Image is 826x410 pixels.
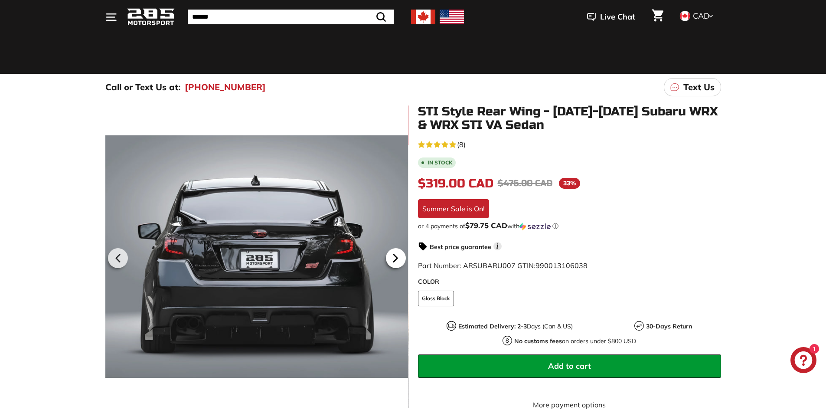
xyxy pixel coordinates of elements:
[664,78,721,96] a: Text Us
[519,223,551,230] img: Sezzle
[457,139,466,150] span: (8)
[559,178,580,189] span: 33%
[576,6,646,28] button: Live Chat
[418,400,721,410] a: More payment options
[683,81,715,94] p: Text Us
[646,322,692,330] strong: 30-Days Return
[693,11,709,21] span: CAD
[788,347,819,375] inbox-online-store-chat: Shopify online store chat
[458,322,573,331] p: Days (Can & US)
[418,105,721,132] h1: STI Style Rear Wing - [DATE]-[DATE] Subaru WRX & WRX STI VA Sedan
[418,277,721,286] label: COLOR
[188,10,394,24] input: Search
[493,242,502,250] span: i
[428,160,452,165] b: In stock
[458,322,527,330] strong: Estimated Delivery: 2-3
[418,261,588,270] span: Part Number: ARSUBARU007 GTIN:
[105,81,180,94] p: Call or Text Us at:
[646,2,669,32] a: Cart
[418,222,721,230] div: or 4 payments of with
[185,81,266,94] a: [PHONE_NUMBER]
[514,337,636,346] p: on orders under $800 USD
[535,261,588,270] span: 990013106038
[430,243,491,251] strong: Best price guarantee
[600,11,635,23] span: Live Chat
[465,221,507,230] span: $79.75 CAD
[418,199,489,218] div: Summer Sale is On!
[418,354,721,378] button: Add to cart
[418,138,721,150] a: 4.6 rating (8 votes)
[498,178,552,189] span: $476.00 CAD
[548,361,591,371] span: Add to cart
[127,7,175,27] img: Logo_285_Motorsport_areodynamics_components
[418,222,721,230] div: or 4 payments of$79.75 CADwithSezzle Click to learn more about Sezzle
[418,176,493,191] span: $319.00 CAD
[514,337,562,345] strong: No customs fees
